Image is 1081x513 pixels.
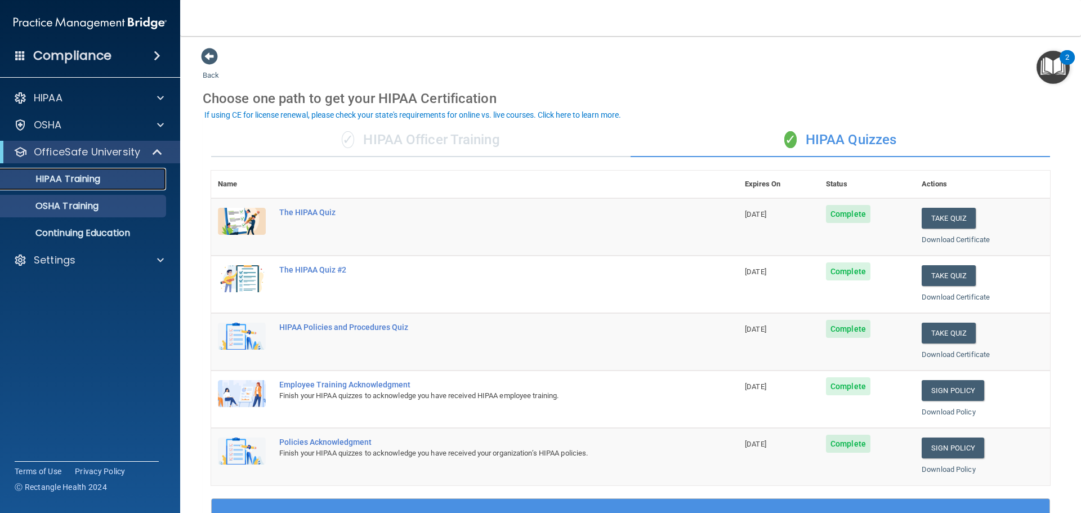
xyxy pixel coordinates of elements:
button: If using CE for license renewal, please check your state's requirements for online vs. live cours... [203,109,623,121]
span: Ⓒ Rectangle Health 2024 [15,481,107,493]
p: Settings [34,253,75,267]
a: OfficeSafe University [14,145,163,159]
span: [DATE] [745,325,766,333]
span: [DATE] [745,382,766,391]
span: Complete [826,205,870,223]
a: Back [203,57,219,79]
div: HIPAA Policies and Procedures Quiz [279,323,682,332]
a: Download Certificate [922,293,990,301]
button: Take Quiz [922,265,976,286]
span: Complete [826,320,870,338]
div: HIPAA Officer Training [211,123,631,157]
p: OfficeSafe University [34,145,140,159]
button: Take Quiz [922,208,976,229]
p: OSHA [34,118,62,132]
button: Open Resource Center, 2 new notifications [1037,51,1070,84]
span: [DATE] [745,267,766,276]
th: Expires On [738,171,819,198]
th: Actions [915,171,1050,198]
a: Download Policy [922,408,976,416]
a: Terms of Use [15,466,61,477]
p: OSHA Training [7,200,99,212]
a: Download Certificate [922,235,990,244]
div: The HIPAA Quiz #2 [279,265,682,274]
div: Finish your HIPAA quizzes to acknowledge you have received HIPAA employee training. [279,389,682,403]
div: 2 [1065,57,1069,72]
a: Privacy Policy [75,466,126,477]
iframe: Drift Widget Chat Controller [886,433,1067,478]
span: ✓ [342,131,354,148]
a: Sign Policy [922,380,984,401]
div: The HIPAA Quiz [279,208,682,217]
div: Choose one path to get your HIPAA Certification [203,82,1058,115]
span: [DATE] [745,440,766,448]
th: Status [819,171,915,198]
span: [DATE] [745,210,766,218]
div: HIPAA Quizzes [631,123,1050,157]
button: Take Quiz [922,323,976,344]
a: HIPAA [14,91,164,105]
span: ✓ [784,131,797,148]
span: Complete [826,377,870,395]
a: OSHA [14,118,164,132]
a: Download Certificate [922,350,990,359]
p: Continuing Education [7,227,161,239]
div: Finish your HIPAA quizzes to acknowledge you have received your organization’s HIPAA policies. [279,447,682,460]
p: HIPAA [34,91,62,105]
div: Policies Acknowledgment [279,438,682,447]
th: Name [211,171,273,198]
h4: Compliance [33,48,111,64]
p: HIPAA Training [7,173,100,185]
span: Complete [826,262,870,280]
img: PMB logo [14,12,167,34]
span: Complete [826,435,870,453]
div: Employee Training Acknowledgment [279,380,682,389]
div: If using CE for license renewal, please check your state's requirements for online vs. live cours... [204,111,621,119]
a: Settings [14,253,164,267]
